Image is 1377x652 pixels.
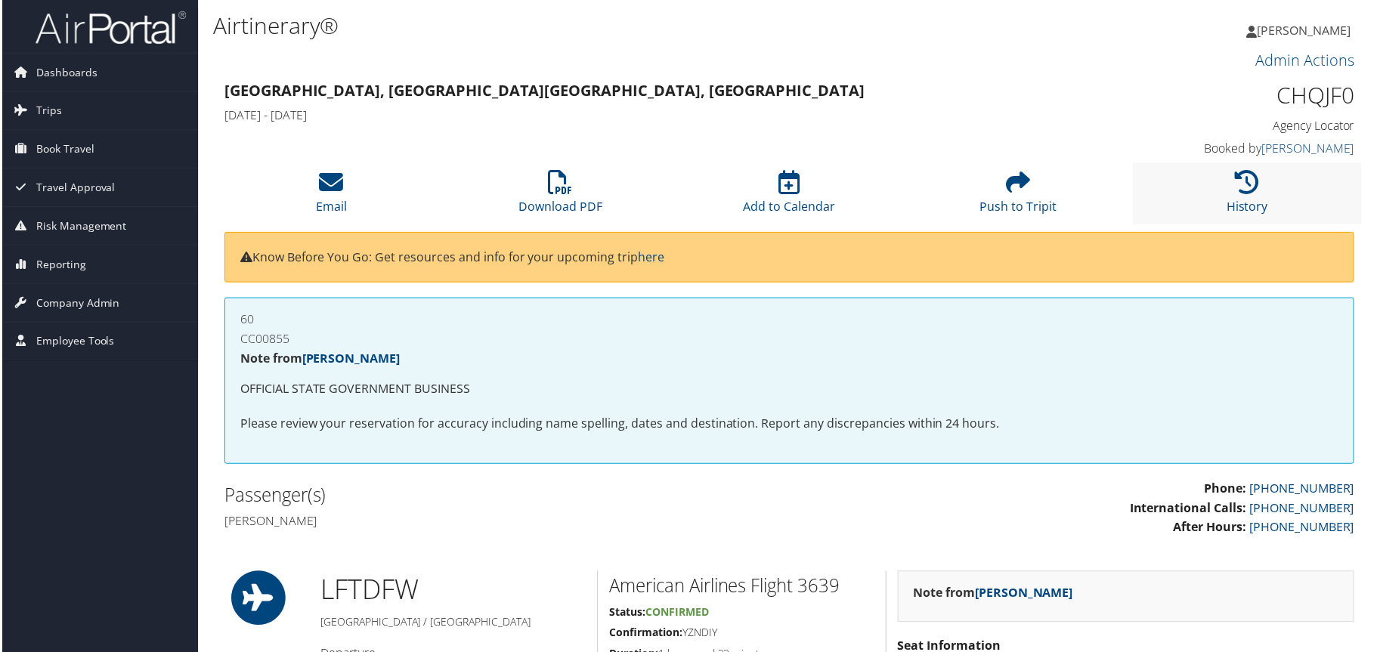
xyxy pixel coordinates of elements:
h1: Airtinerary® [212,10,982,42]
a: Email [315,179,346,215]
a: [PHONE_NUMBER] [1252,521,1357,537]
span: [PERSON_NAME] [1259,22,1353,39]
strong: Confirmation: [609,627,682,641]
a: Add to Calendar [744,179,836,215]
span: Company Admin [34,285,118,323]
h2: American Airlines Flight 3639 [609,575,875,601]
a: here [638,249,664,266]
strong: Note from [239,351,399,368]
a: [PERSON_NAME] [1264,141,1357,157]
h4: [DATE] - [DATE] [223,107,1068,124]
span: Travel Approval [34,169,113,207]
a: Push to Tripit [981,179,1058,215]
a: Download PDF [518,179,602,215]
h5: YZNDIY [609,627,875,642]
a: [PHONE_NUMBER] [1252,481,1357,498]
a: [PHONE_NUMBER] [1252,501,1357,518]
img: airportal-logo.png [33,10,184,45]
h4: Booked by [1091,141,1357,157]
h2: Passenger(s) [223,484,778,509]
h4: CC00855 [239,334,1341,346]
p: Please review your reservation for accuracy including name spelling, dates and destination. Repor... [239,416,1341,435]
strong: [GEOGRAPHIC_DATA], [GEOGRAPHIC_DATA] [GEOGRAPHIC_DATA], [GEOGRAPHIC_DATA] [223,80,865,100]
strong: Note from [914,586,1075,603]
h5: [GEOGRAPHIC_DATA] / [GEOGRAPHIC_DATA] [319,616,586,632]
strong: International Calls: [1131,501,1249,518]
span: Trips [34,92,60,130]
h4: Agency Locator [1091,118,1357,134]
h1: LFT DFW [319,573,586,610]
h4: 60 [239,314,1341,326]
a: History [1229,179,1270,215]
a: [PERSON_NAME] [1249,8,1368,53]
p: OFFICIAL STATE GOVERNMENT BUSINESS [239,381,1341,400]
span: Employee Tools [34,323,113,361]
span: Dashboards [34,54,95,91]
a: Admin Actions [1258,50,1357,70]
span: Risk Management [34,208,125,246]
strong: Phone: [1206,481,1249,498]
strong: After Hours: [1175,521,1249,537]
a: [PERSON_NAME] [976,586,1075,603]
a: [PERSON_NAME] [301,351,399,368]
h4: [PERSON_NAME] [223,514,778,531]
h1: CHQJF0 [1091,80,1357,112]
span: Reporting [34,246,84,284]
span: Book Travel [34,131,92,168]
span: Confirmed [645,607,709,621]
strong: Status: [609,607,645,621]
p: Know Before You Go: Get resources and info for your upcoming trip [239,249,1341,268]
